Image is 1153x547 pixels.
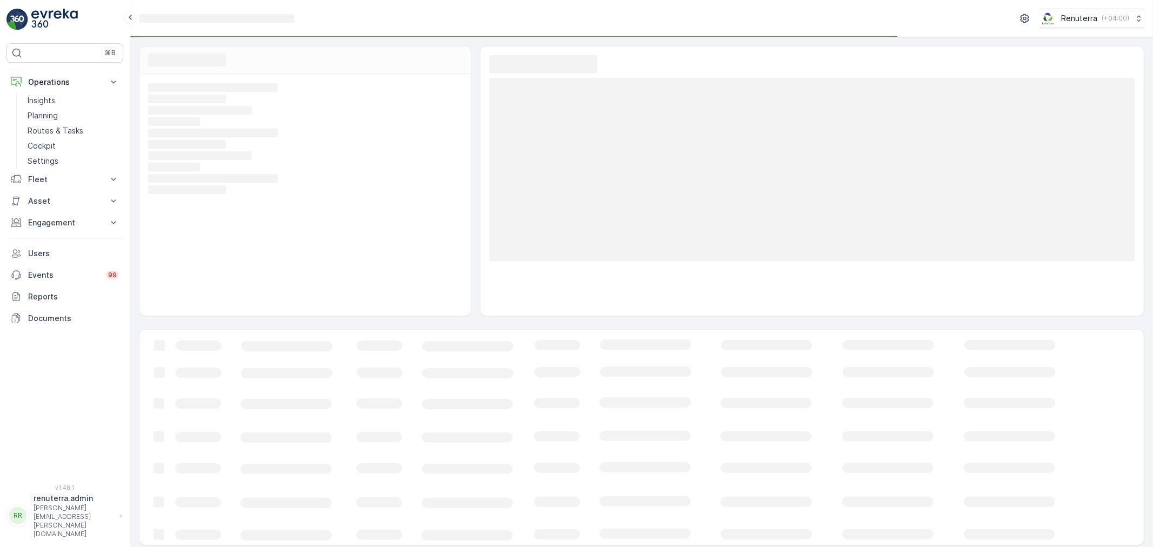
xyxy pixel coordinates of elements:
p: Engagement [28,217,102,228]
p: Reports [28,291,119,302]
a: Planning [23,108,123,123]
p: Renuterra [1061,13,1097,24]
button: RRrenuterra.admin[PERSON_NAME][EMAIL_ADDRESS][PERSON_NAME][DOMAIN_NAME] [6,493,123,538]
p: Operations [28,77,102,88]
p: Documents [28,313,119,324]
p: ( +04:00 ) [1102,14,1129,23]
button: Asset [6,190,123,212]
a: Users [6,243,123,264]
p: [PERSON_NAME][EMAIL_ADDRESS][PERSON_NAME][DOMAIN_NAME] [34,504,115,538]
img: logo [6,9,28,30]
a: Events99 [6,264,123,286]
p: Routes & Tasks [28,125,83,136]
span: v 1.48.1 [6,484,123,491]
p: renuterra.admin [34,493,115,504]
p: Fleet [28,174,102,185]
p: Insights [28,95,55,106]
p: Asset [28,196,102,206]
p: Events [28,270,99,281]
button: Operations [6,71,123,93]
button: Fleet [6,169,123,190]
a: Settings [23,154,123,169]
img: Screenshot_2024-07-26_at_13.33.01.png [1040,12,1057,24]
img: logo_light-DOdMpM7g.png [31,9,78,30]
button: Engagement [6,212,123,234]
a: Reports [6,286,123,308]
p: Users [28,248,119,259]
p: 99 [108,271,117,279]
p: Planning [28,110,58,121]
a: Cockpit [23,138,123,154]
button: Renuterra(+04:00) [1040,9,1144,28]
a: Routes & Tasks [23,123,123,138]
p: ⌘B [105,49,116,57]
a: Insights [23,93,123,108]
p: Settings [28,156,58,166]
a: Documents [6,308,123,329]
div: RR [9,507,26,524]
p: Cockpit [28,141,56,151]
